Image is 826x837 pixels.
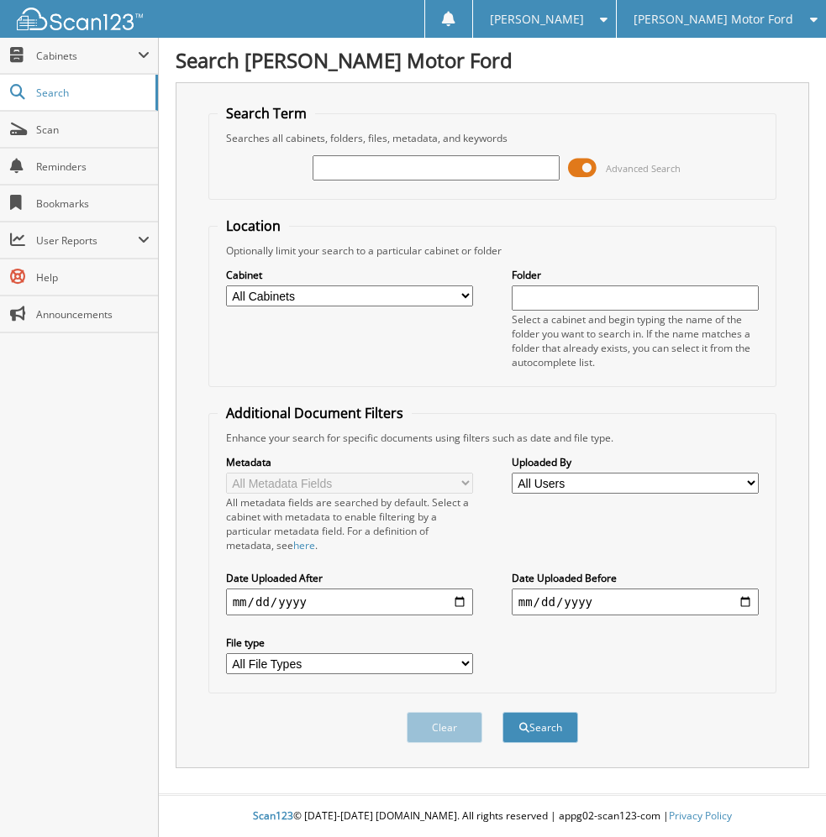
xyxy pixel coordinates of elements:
label: Metadata [226,455,474,469]
div: Optionally limit your search to a particular cabinet or folder [218,243,768,258]
a: here [293,538,315,552]
div: Enhance your search for specific documents using filters such as date and file type. [218,431,768,445]
label: File type [226,636,474,650]
div: All metadata fields are searched by default. Select a cabinet with metadata to enable filtering b... [226,495,474,552]
span: [PERSON_NAME] Motor Ford [634,14,793,24]
span: Scan [36,123,150,137]
h1: Search [PERSON_NAME] Motor Ford [176,46,809,74]
span: Cabinets [36,49,138,63]
button: Clear [407,712,482,743]
label: Date Uploaded Before [512,571,760,585]
input: end [512,589,760,615]
span: User Reports [36,233,138,248]
legend: Search Term [218,104,315,123]
div: Select a cabinet and begin typing the name of the folder you want to search in. If the name match... [512,312,760,369]
span: [PERSON_NAME] [490,14,584,24]
button: Search [502,712,578,743]
span: Reminders [36,160,150,174]
div: © [DATE]-[DATE] [DOMAIN_NAME]. All rights reserved | appg02-scan123-com | [159,796,826,837]
label: Cabinet [226,268,474,282]
label: Folder [512,268,760,282]
a: Privacy Policy [669,808,732,823]
span: Announcements [36,307,150,322]
span: Scan123 [253,808,293,823]
label: Date Uploaded After [226,571,474,585]
span: Search [36,86,147,100]
img: scan123-logo-white.svg [17,8,143,30]
span: Advanced Search [606,162,681,175]
legend: Location [218,217,289,235]
span: Bookmarks [36,196,150,211]
input: start [226,589,474,615]
label: Uploaded By [512,455,760,469]
legend: Additional Document Filters [218,404,412,422]
span: Help [36,270,150,285]
div: Searches all cabinets, folders, files, metadata, and keywords [218,131,768,145]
